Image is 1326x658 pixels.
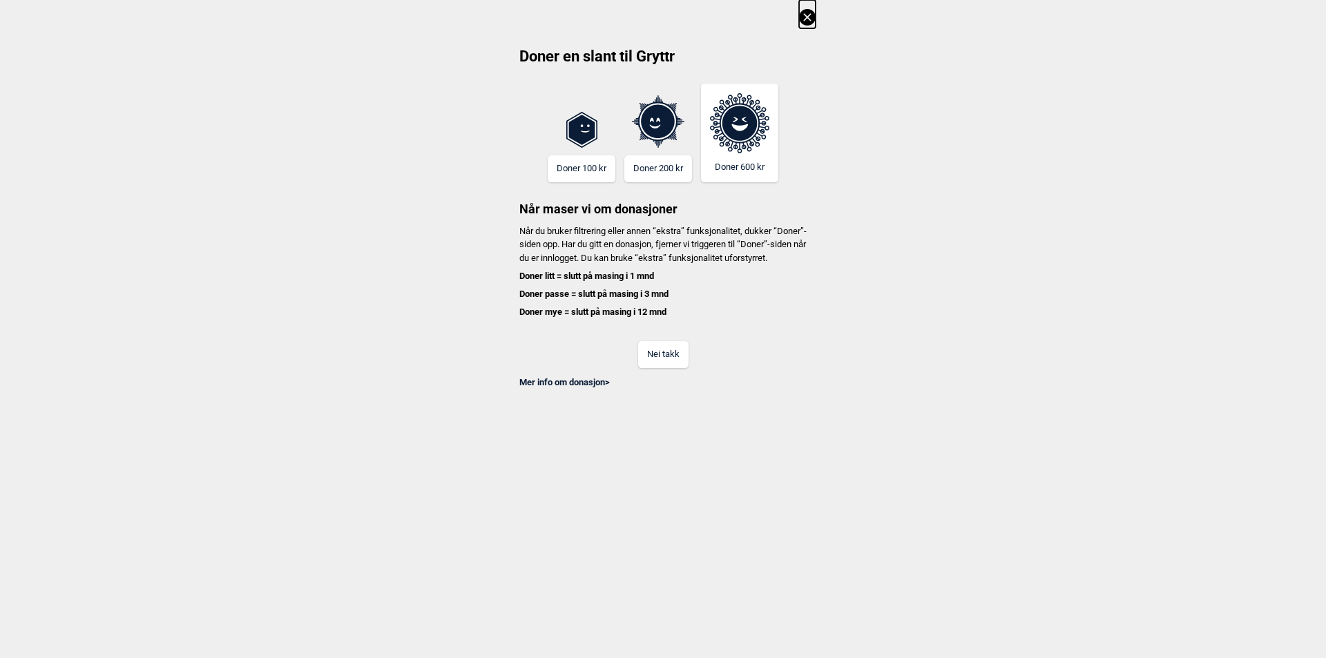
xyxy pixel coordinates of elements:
h3: Når maser vi om donasjoner [510,182,816,217]
b: Doner mye = slutt på masing i 12 mnd [519,307,666,317]
b: Doner passe = slutt på masing i 3 mnd [519,289,669,299]
button: Doner 200 kr [624,155,692,182]
button: Nei takk [638,341,689,368]
a: Mer info om donasjon> [519,377,610,387]
h2: Doner en slant til Gryttr [510,46,816,77]
button: Doner 600 kr [701,84,778,182]
button: Doner 100 kr [548,155,615,182]
p: Når du bruker filtrering eller annen “ekstra” funksjonalitet, dukker “Doner”-siden opp. Har du gi... [510,224,816,319]
b: Doner litt = slutt på masing i 1 mnd [519,271,654,281]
